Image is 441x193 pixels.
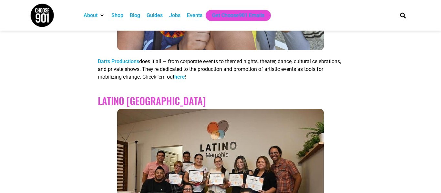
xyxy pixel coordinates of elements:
[130,12,140,19] a: Blog
[80,10,108,21] div: About
[98,58,139,64] a: Darts Productions
[174,74,185,80] a: here
[147,12,163,19] a: Guides
[98,93,206,108] a: LATINO [GEOGRAPHIC_DATA]
[84,12,97,19] a: About
[187,12,202,19] a: Events
[111,12,123,19] a: Shop
[169,12,180,19] a: Jobs
[80,10,389,21] nav: Main nav
[98,58,343,81] p: does it all — from corporate events to themed nights, theater, dance, cultural celebrations, and ...
[212,12,264,19] a: Get Choose901 Emails
[398,10,408,21] div: Search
